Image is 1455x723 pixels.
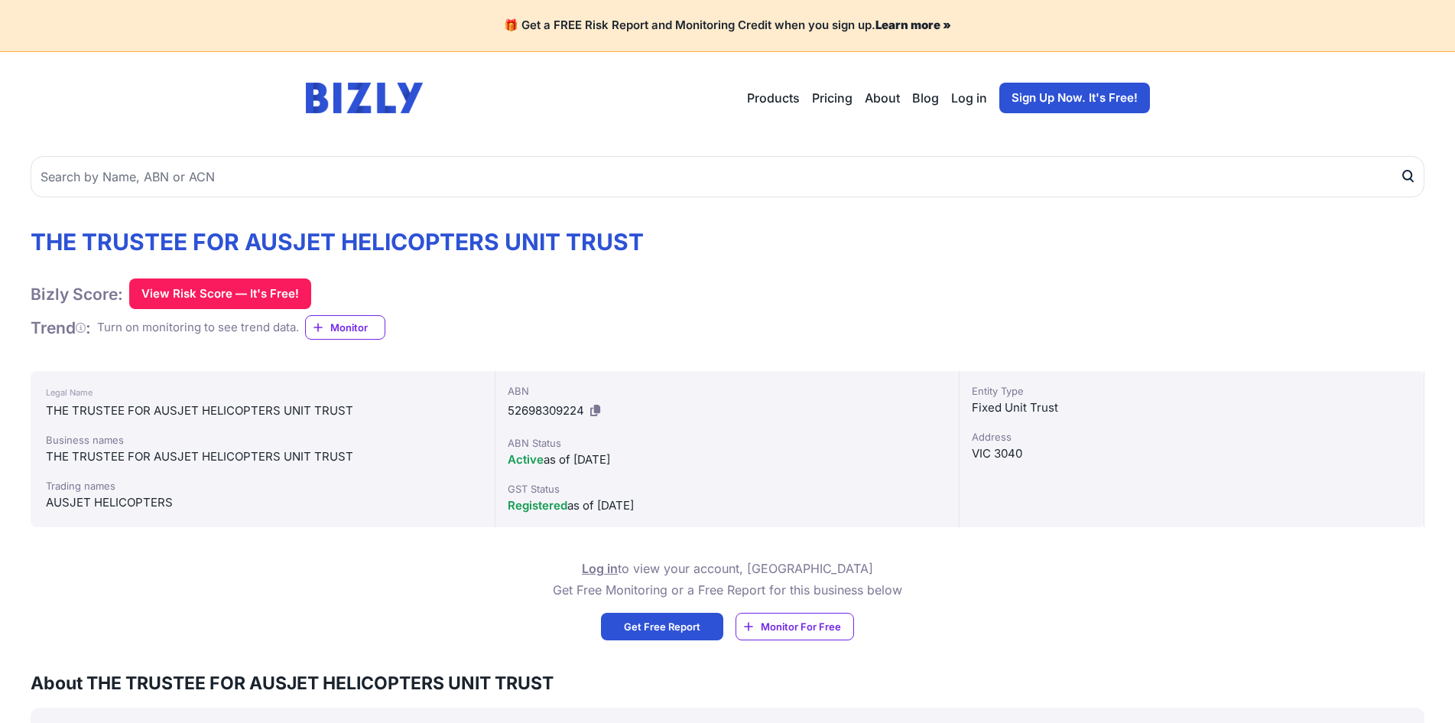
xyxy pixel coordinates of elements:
div: as of [DATE] [508,451,947,469]
button: View Risk Score — It's Free! [129,278,311,309]
div: THE TRUSTEE FOR AUSJET HELICOPTERS UNIT TRUST [46,402,479,420]
span: Monitor [330,320,385,335]
p: to view your account, [GEOGRAPHIC_DATA] Get Free Monitoring or a Free Report for this business below [553,558,902,601]
h1: Trend : [31,318,91,338]
div: Legal Name [46,383,479,402]
a: Pricing [812,89,853,107]
div: ABN [508,383,947,399]
input: Search by Name, ABN or ACN [31,156,1424,197]
div: as of [DATE] [508,497,947,515]
div: Fixed Unit Trust [972,399,1411,417]
a: Get Free Report [601,613,723,640]
div: VIC 3040 [972,445,1411,463]
div: Trading names [46,478,479,493]
div: Business names [46,432,479,448]
a: Log in [582,561,618,576]
span: Registered [508,498,567,513]
div: ABN Status [508,435,947,451]
a: Monitor For Free [736,613,854,640]
h4: 🎁 Get a FREE Risk Report and Monitoring Credit when you sign up. [18,18,1437,33]
h1: Bizly Score: [31,284,123,305]
div: GST Status [508,481,947,497]
span: 52698309224 [508,403,584,418]
span: Get Free Report [624,619,700,634]
a: Log in [951,89,987,107]
div: Address [972,429,1411,445]
a: Learn more » [875,18,951,32]
h1: THE TRUSTEE FOR AUSJET HELICOPTERS UNIT TRUST [31,228,644,256]
button: Products [747,89,800,107]
a: Blog [912,89,939,107]
span: Monitor For Free [761,619,841,634]
span: Active [508,452,544,467]
div: Turn on monitoring to see trend data. [97,319,299,337]
a: Sign Up Now. It's Free! [999,83,1150,113]
div: THE TRUSTEE FOR AUSJET HELICOPTERS UNIT TRUST [46,448,479,466]
a: Monitor [305,315,385,340]
h3: About THE TRUSTEE FOR AUSJET HELICOPTERS UNIT TRUST [31,671,1424,695]
a: About [865,89,900,107]
div: AUSJET HELICOPTERS [46,493,479,512]
div: Entity Type [972,383,1411,399]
